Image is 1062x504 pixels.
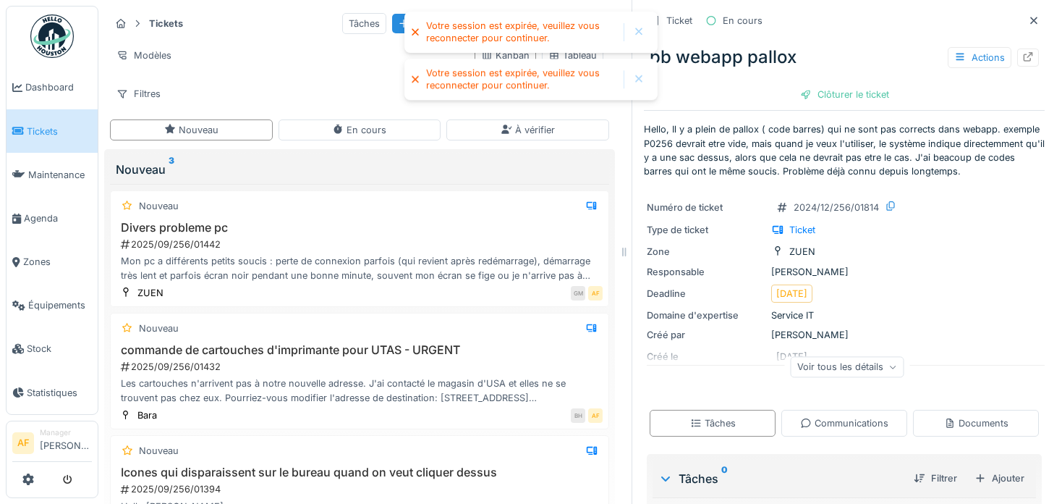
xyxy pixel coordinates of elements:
a: Dashboard [7,66,98,109]
div: 2024/12/256/01814 [794,201,879,214]
div: Numéro de ticket [647,201,765,214]
div: Deadline [647,287,765,301]
div: AF [588,286,603,301]
a: Maintenance [7,153,98,196]
div: [PERSON_NAME] [647,265,1042,279]
div: Les cartouches n'arrivent pas à notre nouvelle adresse. J'ai contacté le magasin d'USA et elles n... [116,377,603,404]
span: Stock [27,342,92,356]
a: Tickets [7,109,98,153]
span: Agenda [24,211,92,225]
div: Documents [944,416,1008,430]
div: Domaine d'expertise [647,308,765,322]
div: Actions [948,47,1011,68]
div: Modèles [110,45,178,66]
div: Tâches [658,470,902,487]
div: Nouveau [164,123,218,137]
sup: 3 [169,161,174,178]
div: 2025/09/256/01394 [119,482,603,496]
strong: Tickets [143,17,189,30]
span: Zones [23,255,92,269]
span: Équipements [28,298,92,312]
div: Zone [647,245,765,259]
a: Stock [7,327,98,371]
div: En cours [723,14,762,28]
div: Créer un ticket [392,14,485,33]
div: Votre session est expirée, veuillez vous reconnecter pour continuer. [426,67,616,91]
div: [PERSON_NAME] [647,328,1042,342]
div: Manager [40,427,92,438]
sup: 0 [721,470,728,487]
div: Tableau [548,49,597,62]
img: Badge_color-CXgf-gQk.svg [30,14,74,58]
a: Agenda [7,196,98,240]
div: Tâches [690,416,736,430]
div: Communications [800,416,888,430]
div: ZUEN [789,245,815,259]
div: À vérifier [501,123,555,137]
div: ZUEN [137,286,163,300]
div: Votre session est expirée, veuillez vous reconnecter pour continuer. [426,20,616,44]
a: Statistiques [7,371,98,414]
span: Tickets [27,125,92,138]
div: En cours [332,123,386,137]
h3: Divers probleme pc [116,221,603,235]
div: AF [588,408,603,423]
div: Filtres [110,83,167,104]
span: Dashboard [25,80,92,94]
div: Créé par [647,328,765,342]
p: Hello, Il y a plein de pallox ( code barres) qui ne sont pas corrects dans webapp. exemple P0256 ... [644,122,1045,178]
div: Ticket [666,14,692,28]
div: Responsable [647,265,765,279]
div: [DATE] [776,287,807,301]
span: Statistiques [27,386,92,400]
div: Mon pc a différents petits soucis : perte de connexion parfois (qui revient après redémarrage), d... [116,254,603,282]
div: Type de ticket [647,223,765,237]
div: Filtrer [908,469,963,488]
div: Nouveau [139,322,179,335]
a: Équipements [7,284,98,327]
span: Maintenance [28,168,92,182]
h3: Icones qui disparaissent sur le bureau quand on veut cliquer dessus [116,466,603,479]
div: 2025/09/256/01432 [119,360,603,374]
div: Service IT [647,308,1042,322]
div: pb webapp pallox [644,38,1045,76]
div: Ticket [789,223,815,237]
div: Nouveau [139,444,179,458]
div: GM [571,286,585,301]
h3: commande de cartouches d'imprimante pour UTAS - URGENT [116,343,603,357]
div: Clôturer le ticket [794,85,895,104]
div: BH [571,408,585,423]
div: 2025/09/256/01442 [119,238,603,251]
a: AF Manager[PERSON_NAME] [12,427,92,462]
div: Tâches [342,13,386,34]
div: Kanban [481,49,530,62]
li: AF [12,432,34,454]
div: Voir tous les détails [791,356,904,377]
a: Zones [7,240,98,284]
div: Nouveau [116,161,603,178]
div: Nouveau [139,199,179,213]
li: [PERSON_NAME] [40,427,92,458]
div: Ajouter [969,469,1030,488]
div: Bara [137,408,157,422]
